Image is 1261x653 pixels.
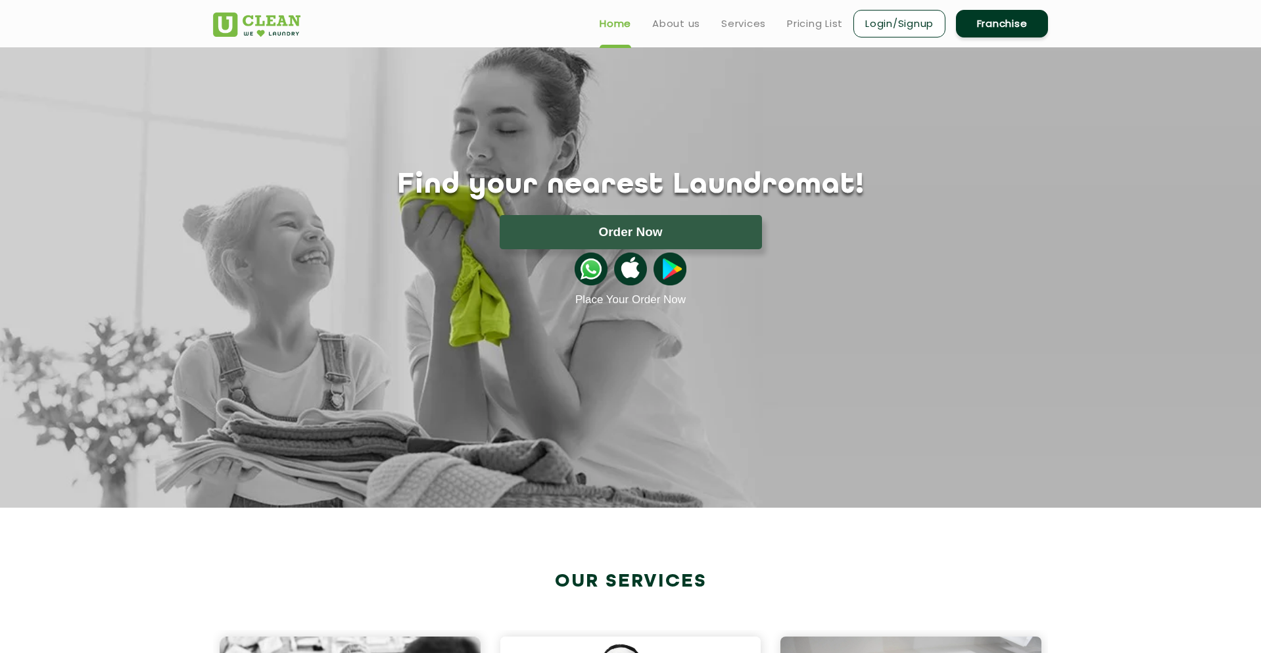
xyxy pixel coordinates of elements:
img: apple-icon.png [614,253,647,285]
button: Order Now [500,215,762,249]
h1: Find your nearest Laundromat! [203,169,1058,202]
a: About us [652,16,700,32]
a: Services [721,16,766,32]
img: UClean Laundry and Dry Cleaning [213,12,300,37]
img: playstoreicon.png [654,253,686,285]
a: Franchise [956,10,1048,37]
a: Place Your Order Now [575,293,686,306]
img: whatsappicon.png [575,253,607,285]
a: Pricing List [787,16,843,32]
a: Home [600,16,631,32]
a: Login/Signup [853,10,945,37]
h2: Our Services [213,571,1048,593]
